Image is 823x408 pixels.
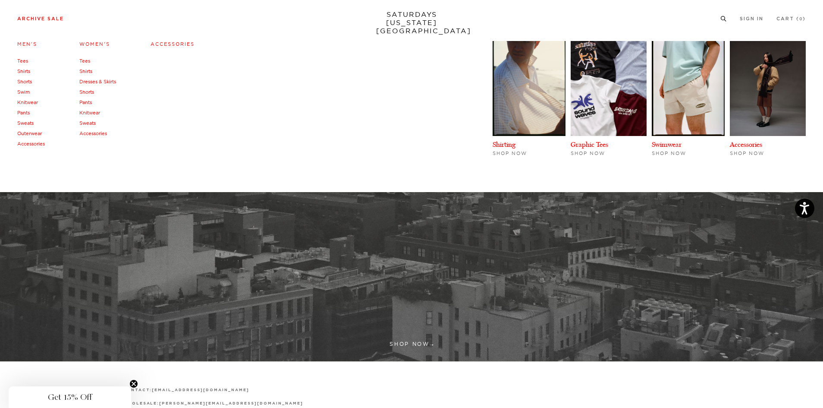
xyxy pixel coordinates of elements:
[79,130,107,136] a: Accessories
[79,89,94,95] a: Shorts
[652,140,682,149] a: Swimwear
[571,140,608,149] a: Graphic Tees
[17,141,45,147] a: Accessories
[152,388,249,392] strong: [EMAIL_ADDRESS][DOMAIN_NAME]
[17,79,32,85] a: Shorts
[730,140,762,149] a: Accessories
[17,16,64,21] a: Archive Sale
[17,68,30,74] a: Shirts
[123,388,152,392] strong: contact:
[376,10,447,35] a: SATURDAYS[US_STATE][GEOGRAPHIC_DATA]
[9,386,131,408] div: Get 15% OffClose teaser
[79,41,110,47] a: Women's
[159,401,303,405] a: [PERSON_NAME][EMAIL_ADDRESS][DOMAIN_NAME]
[48,392,92,402] span: Get 15% Off
[79,110,100,116] a: Knitwear
[799,17,803,21] small: 0
[129,380,138,388] button: Close teaser
[79,99,92,105] a: Pants
[17,89,30,95] a: Swim
[151,41,195,47] a: Accessories
[79,58,90,64] a: Tees
[493,140,515,149] a: Shirting
[79,120,96,126] a: Sweats
[79,79,116,85] a: Dresses & Skirts
[123,402,160,405] strong: wholesale:
[17,58,28,64] a: Tees
[152,387,249,392] a: [EMAIL_ADDRESS][DOMAIN_NAME]
[776,16,806,21] a: Cart (0)
[17,110,30,116] a: Pants
[740,16,763,21] a: Sign In
[17,120,34,126] a: Sweats
[17,41,37,47] a: Men's
[17,130,42,136] a: Outerwear
[79,68,92,74] a: Shirts
[159,402,303,405] strong: [PERSON_NAME][EMAIL_ADDRESS][DOMAIN_NAME]
[17,99,38,105] a: Knitwear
